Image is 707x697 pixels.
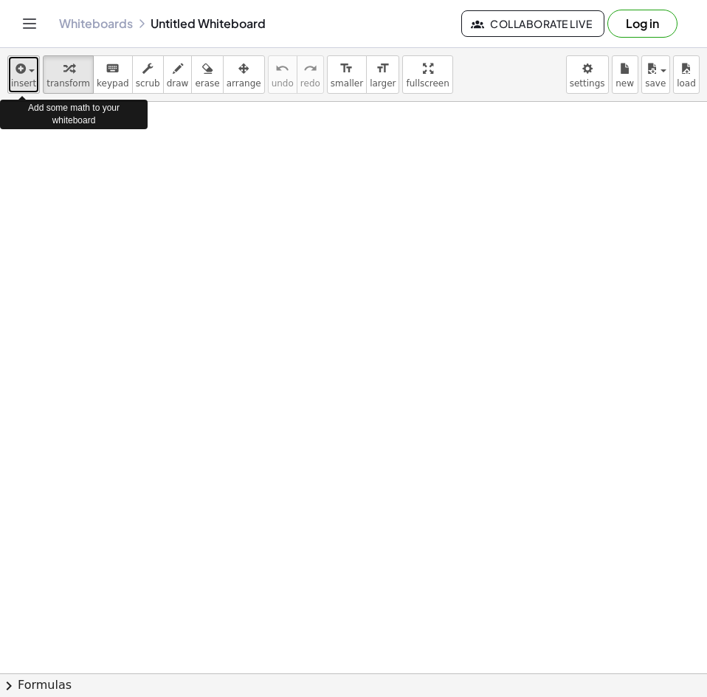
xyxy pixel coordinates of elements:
button: load [673,55,700,94]
button: Toggle navigation [18,12,41,35]
button: fullscreen [402,55,452,94]
span: keypad [97,78,129,89]
button: Collaborate Live [461,10,604,37]
span: scrub [136,78,160,89]
span: fullscreen [406,78,449,89]
span: save [645,78,666,89]
button: undoundo [268,55,297,94]
button: format_sizelarger [366,55,399,94]
span: undo [272,78,294,89]
span: redo [300,78,320,89]
button: settings [566,55,609,94]
i: format_size [339,60,353,78]
span: larger [370,78,396,89]
i: undo [275,60,289,78]
button: scrub [132,55,164,94]
button: keyboardkeypad [93,55,133,94]
i: redo [303,60,317,78]
button: format_sizesmaller [327,55,367,94]
button: save [641,55,670,94]
button: arrange [223,55,265,94]
span: transform [46,78,90,89]
span: insert [11,78,36,89]
span: erase [195,78,219,89]
span: smaller [331,78,363,89]
button: new [612,55,638,94]
i: keyboard [106,60,120,78]
span: new [615,78,634,89]
button: Log in [607,10,677,38]
span: arrange [227,78,261,89]
span: draw [167,78,189,89]
button: insert [7,55,40,94]
span: settings [570,78,605,89]
button: transform [43,55,94,94]
button: erase [191,55,223,94]
button: redoredo [297,55,324,94]
a: Whiteboards [59,16,133,31]
button: draw [163,55,193,94]
i: format_size [376,60,390,78]
span: load [677,78,696,89]
span: Collaborate Live [474,17,592,30]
